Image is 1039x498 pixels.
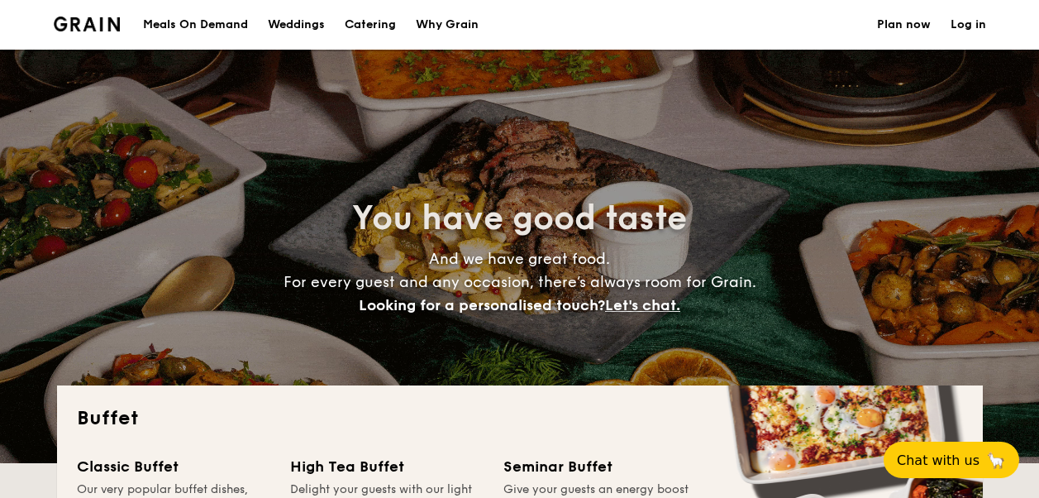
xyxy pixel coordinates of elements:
div: High Tea Buffet [290,455,484,478]
button: Chat with us🦙 [884,442,1019,478]
a: Logotype [54,17,121,31]
span: Chat with us [897,453,979,468]
span: 🦙 [986,451,1006,470]
span: Let's chat. [605,296,680,314]
img: Grain [54,17,121,31]
span: Looking for a personalised touch? [359,296,605,314]
span: And we have great food. For every guest and any occasion, there’s always room for Grain. [284,250,756,314]
span: You have good taste [352,199,687,238]
div: Seminar Buffet [503,455,697,478]
h2: Buffet [77,405,963,432]
div: Classic Buffet [77,455,270,478]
